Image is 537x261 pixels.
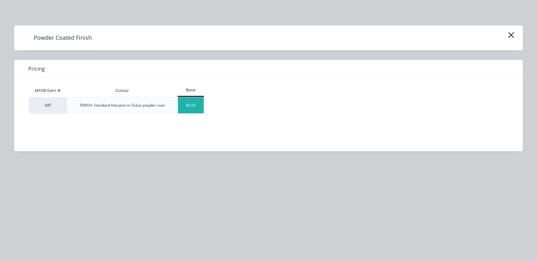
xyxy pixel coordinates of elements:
div: MYOB Item # [29,84,67,97]
div: Base [178,87,204,93]
div: FINISH: Standard Interpon or Dulux powder coat [80,102,165,108]
div: $0.00 [178,97,204,113]
div: \MF [29,97,67,114]
h4: Powder Coated Finish [24,32,101,44]
div: Colour [110,83,134,99]
span: Pricing [28,65,45,73]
